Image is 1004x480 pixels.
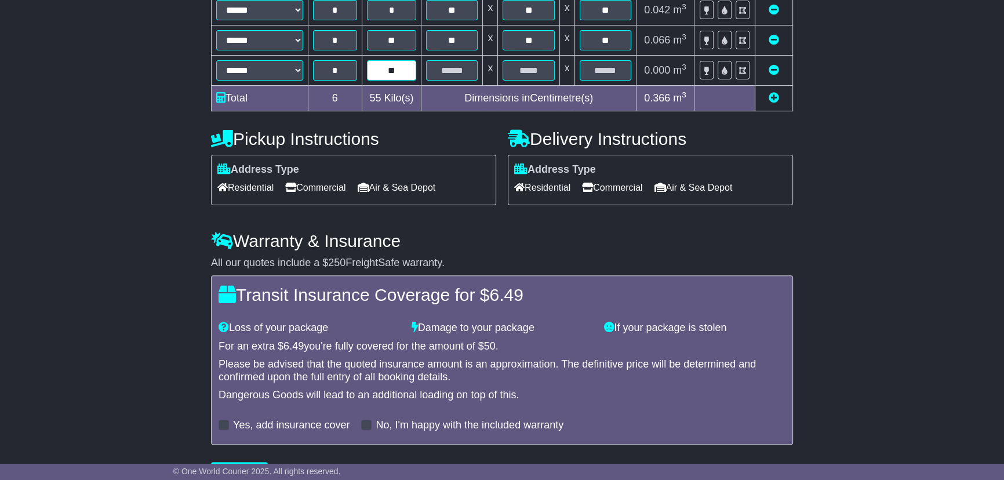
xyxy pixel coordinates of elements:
sup: 3 [682,2,686,11]
span: 250 [328,257,345,268]
h4: Warranty & Insurance [211,231,793,250]
span: Air & Sea Depot [654,179,733,197]
span: Residential [217,179,274,197]
a: Add new item [769,92,779,104]
span: Residential [514,179,570,197]
h4: Delivery Instructions [508,129,793,148]
span: 6.49 [489,285,523,304]
sup: 3 [682,32,686,41]
td: Kilo(s) [362,85,421,111]
span: m [673,4,686,16]
sup: 3 [682,63,686,71]
td: Total [212,85,308,111]
span: m [673,92,686,104]
span: 0.066 [644,34,670,46]
span: 50 [484,340,496,352]
label: No, I'm happy with the included warranty [376,419,563,432]
span: m [673,34,686,46]
div: If your package is stolen [598,322,791,334]
div: Please be advised that the quoted insurance amount is an approximation. The definitive price will... [219,358,785,383]
div: Damage to your package [406,322,599,334]
div: For an extra $ you're fully covered for the amount of $ . [219,340,785,353]
div: All our quotes include a $ FreightSafe warranty. [211,257,793,270]
span: m [673,64,686,76]
span: 55 [369,92,381,104]
td: x [559,25,574,55]
span: 0.042 [644,4,670,16]
td: x [559,55,574,85]
span: © One World Courier 2025. All rights reserved. [173,467,341,476]
span: 0.000 [644,64,670,76]
a: Remove this item [769,64,779,76]
label: Address Type [217,163,299,176]
h4: Pickup Instructions [211,129,496,148]
td: x [483,25,498,55]
td: Dimensions in Centimetre(s) [421,85,636,111]
a: Remove this item [769,34,779,46]
div: Loss of your package [213,322,406,334]
h4: Transit Insurance Coverage for $ [219,285,785,304]
span: 0.366 [644,92,670,104]
td: x [483,55,498,85]
sup: 3 [682,90,686,99]
label: Yes, add insurance cover [233,419,350,432]
span: Commercial [285,179,345,197]
span: Air & Sea Depot [358,179,436,197]
span: Commercial [582,179,642,197]
span: 6.49 [283,340,304,352]
td: 6 [308,85,362,111]
div: Dangerous Goods will lead to an additional loading on top of this. [219,389,785,402]
a: Remove this item [769,4,779,16]
label: Address Type [514,163,596,176]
